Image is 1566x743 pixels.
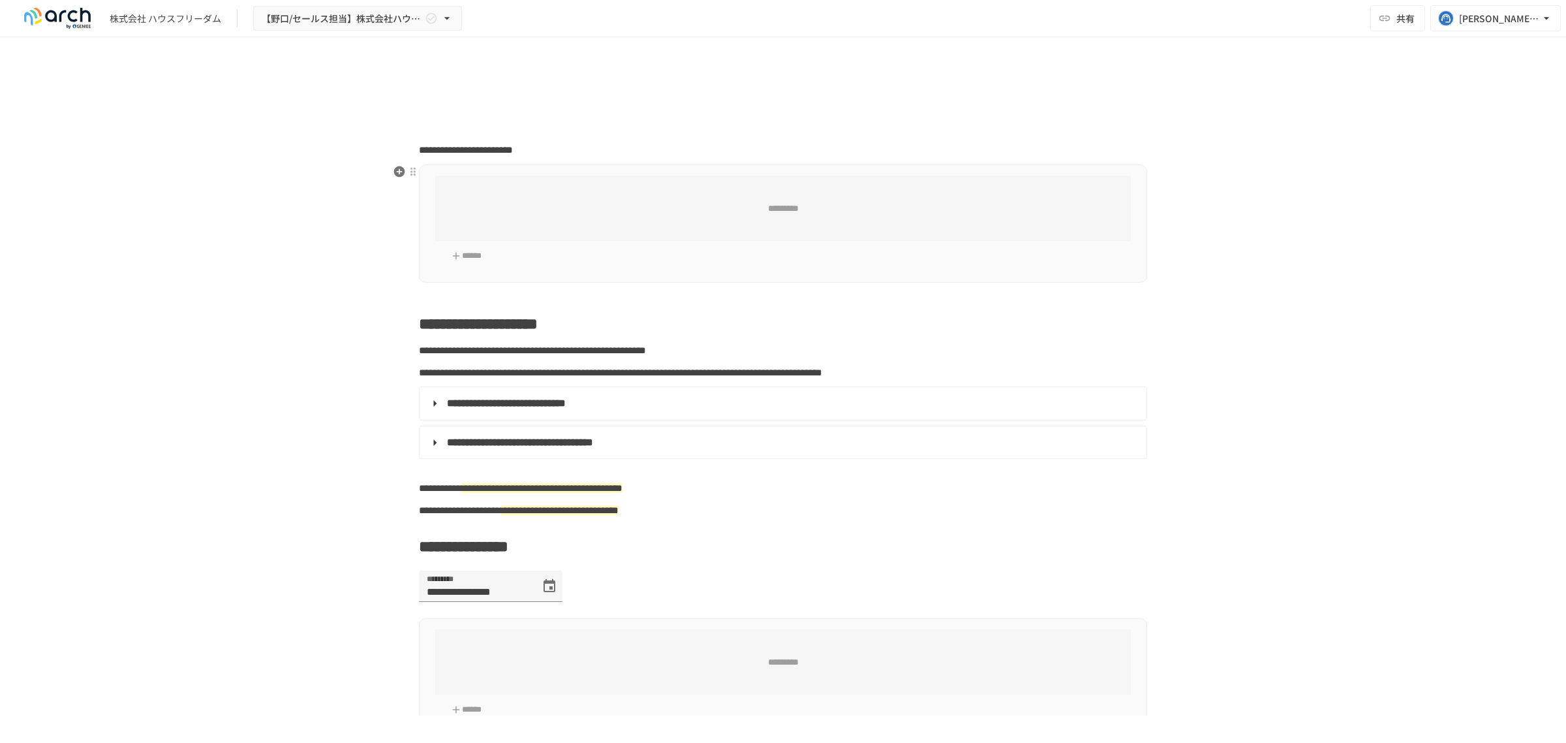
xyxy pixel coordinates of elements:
[1396,11,1415,25] span: 共有
[16,8,99,29] img: logo-default@2x-9cf2c760.svg
[536,573,562,599] button: Choose date, selected date is 2025年8月29日
[1459,10,1540,27] div: [PERSON_NAME][EMAIL_ADDRESS][PERSON_NAME][DOMAIN_NAME]
[253,6,462,31] button: 【野口/セールス担当】株式会社ハウスフリーダム様_初期設定サポートLite
[1430,5,1561,31] button: [PERSON_NAME][EMAIL_ADDRESS][PERSON_NAME][DOMAIN_NAME]
[1370,5,1425,31] button: 共有
[262,10,422,27] span: 【野口/セールス担当】株式会社ハウスフリーダム様_初期設定サポートLite
[110,12,221,25] div: 株式会社 ハウスフリーダム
